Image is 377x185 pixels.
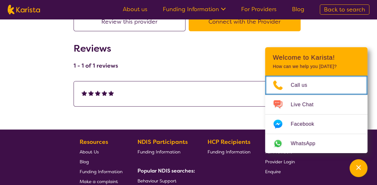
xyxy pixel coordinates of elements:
a: Review this provider [74,18,189,26]
b: NDIS Participants [137,138,188,146]
a: Back to search [320,4,369,15]
a: Web link opens in a new tab. [265,134,367,153]
a: Funding Information [80,166,122,176]
span: Blog [80,159,89,165]
b: Resources [80,138,108,146]
span: Enquire [265,169,281,174]
a: Enquire [265,166,295,176]
a: Blog [80,157,122,166]
a: Connect with the Provider [189,18,304,26]
a: For Providers [241,5,277,13]
span: Behaviour Support [137,178,177,184]
span: Funding Information [80,169,122,174]
a: Funding Information [137,147,192,157]
button: Connect with the Provider [189,12,301,31]
span: Facebook [291,119,322,129]
h2: Reviews [74,43,118,54]
img: Karista logo [8,5,40,14]
a: About us [123,5,147,13]
img: fullstar [82,90,87,96]
span: About Us [80,149,99,155]
span: Provider Login [265,159,295,165]
div: Channel Menu [265,47,367,153]
h2: Welcome to Karista! [273,54,360,61]
img: fullstar [108,90,114,96]
img: fullstar [88,90,94,96]
span: Call us [291,80,315,90]
a: Funding Information [163,5,226,13]
button: Review this provider [74,12,185,31]
a: Provider Login [265,157,295,166]
p: How can we help you [DATE]? [273,64,360,69]
span: Make a complaint [80,179,118,184]
button: Channel Menu [350,159,367,177]
img: fullstar [95,90,100,96]
b: HCP Recipients [207,138,250,146]
ul: Choose channel [265,76,367,153]
span: Funding Information [137,149,180,155]
a: About Us [80,147,122,157]
a: Funding Information [207,147,250,157]
b: Popular NDIS searches: [137,167,195,174]
span: Funding Information [207,149,250,155]
span: WhatsApp [291,139,323,148]
span: Back to search [324,6,365,13]
a: Blog [292,5,304,13]
h4: 1 - 1 of 1 reviews [74,62,118,70]
img: fullstar [102,90,107,96]
span: Live Chat [291,100,321,109]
